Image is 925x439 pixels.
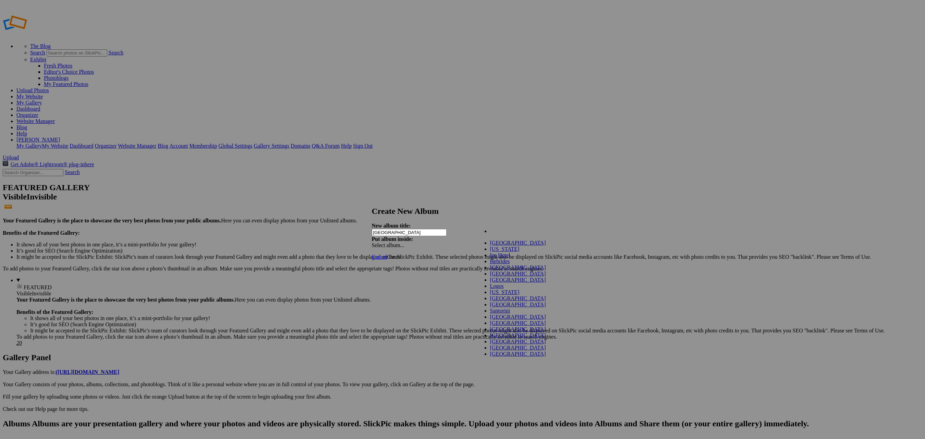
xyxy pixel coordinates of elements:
[372,223,411,229] strong: New album title:
[372,236,413,242] strong: Put album inside:
[372,207,553,216] h2: Create New Album
[372,254,387,260] a: Cancel
[387,254,401,260] span: Create
[372,242,404,248] span: Select album...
